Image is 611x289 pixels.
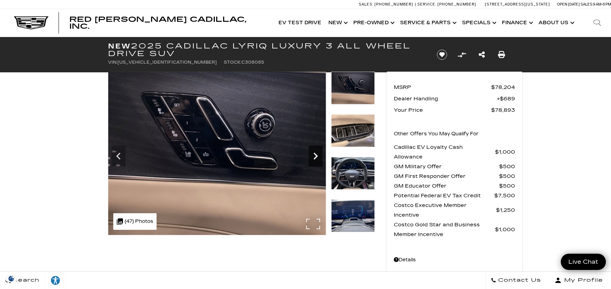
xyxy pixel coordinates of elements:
button: Open user profile menu [547,272,611,289]
span: VIN: [108,60,117,65]
span: C308085 [241,60,264,65]
a: GM First Responder Offer $500 [394,171,515,181]
span: GM Educator Offer [394,181,499,191]
img: New 2025 Emerald Lake Metallic Cadillac Luxury 3 image 17 [108,72,326,235]
span: Cadillac EV Loyalty Cash Allowance [394,142,495,162]
span: $1,000 [495,225,515,234]
div: Previous [112,146,125,166]
span: MSRP [394,82,491,92]
span: 9 AM-6 PM [593,2,611,7]
a: Pre-Owned [350,9,397,37]
a: GM Military Offer $500 [394,162,515,171]
span: Red [PERSON_NAME] Cadillac, Inc. [69,15,246,30]
span: $500 [499,181,515,191]
a: New [325,9,350,37]
a: Share this New 2025 Cadillac LYRIQ Luxury 3 All Wheel Drive SUV [479,50,485,60]
span: $1,000 [495,147,515,157]
span: [US_VEHICLE_IDENTIFICATION_NUMBER] [117,60,217,65]
span: $78,893 [491,105,515,115]
a: Dealer Handling $689 [394,94,515,103]
span: Sales: [581,2,593,7]
span: My Profile [561,276,603,285]
span: Search [11,276,39,285]
span: Contact Us [496,276,541,285]
button: Compare Vehicle [457,49,467,60]
a: Live Chat [561,254,606,270]
button: Save vehicle [434,49,450,60]
a: Your Price $78,893 [394,105,515,115]
a: GM Educator Offer $500 [394,181,515,191]
span: Dealer Handling [394,94,497,103]
div: (47) Photos [113,213,157,230]
span: Live Chat [565,258,602,266]
span: Potential Federal EV Tax Credit [394,191,494,200]
div: Next [309,146,322,166]
img: New 2025 Emerald Lake Metallic Cadillac Luxury 3 image 17 [331,72,375,105]
a: Sales: [PHONE_NUMBER] [359,2,415,6]
a: Costco Executive Member Incentive $1,250 [394,200,515,220]
span: [PHONE_NUMBER] [437,2,476,7]
img: New 2025 Emerald Lake Metallic Cadillac Luxury 3 image 18 [331,114,375,147]
a: Contact Us [485,272,547,289]
span: $500 [499,171,515,181]
a: Costco Gold Star and Business Member Incentive $1,000 [394,220,515,239]
p: Other Offers You May Qualify For [394,129,479,139]
strong: New [108,42,131,50]
a: Potential Federal EV Tax Credit $7,500 [394,191,515,200]
img: Cadillac Dark Logo with Cadillac White Text [14,16,48,29]
span: Sales: [359,2,373,7]
span: Open [DATE] [557,2,580,7]
a: Red [PERSON_NAME] Cadillac, Inc. [69,16,268,30]
span: Service: [417,2,436,7]
span: $1,250 [496,205,515,215]
section: Click to Open Cookie Consent Modal [3,275,19,282]
span: $7,500 [494,191,515,200]
a: [STREET_ADDRESS][US_STATE] [485,2,550,7]
div: Search [583,9,611,37]
span: GM Military Offer [394,162,499,171]
a: Explore your accessibility options [45,272,66,289]
a: EV Test Drive [275,9,325,37]
span: GM First Responder Offer [394,171,499,181]
a: Print this New 2025 Cadillac LYRIQ Luxury 3 All Wheel Drive SUV [498,50,505,60]
img: New 2025 Emerald Lake Metallic Cadillac Luxury 3 image 19 [331,157,375,190]
span: [PHONE_NUMBER] [374,2,413,7]
span: Your Price [394,105,491,115]
a: Finance [498,9,535,37]
span: $689 [497,94,515,103]
span: $78,204 [491,82,515,92]
a: Service & Parts [397,9,459,37]
a: MSRP $78,204 [394,82,515,92]
span: Costco Executive Member Incentive [394,200,496,220]
h1: 2025 Cadillac LYRIQ Luxury 3 All Wheel Drive SUV [108,42,425,57]
a: Details [394,255,515,265]
span: Stock: [224,60,241,65]
a: Service: [PHONE_NUMBER] [415,2,478,6]
a: About Us [535,9,576,37]
a: Specials [459,9,498,37]
span: $500 [499,162,515,171]
img: New 2025 Emerald Lake Metallic Cadillac Luxury 3 image 20 [331,199,375,232]
a: Cadillac EV Loyalty Cash Allowance $1,000 [394,142,515,162]
div: Explore your accessibility options [45,275,66,286]
img: Opt-Out Icon [3,275,19,282]
span: Costco Gold Star and Business Member Incentive [394,220,495,239]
